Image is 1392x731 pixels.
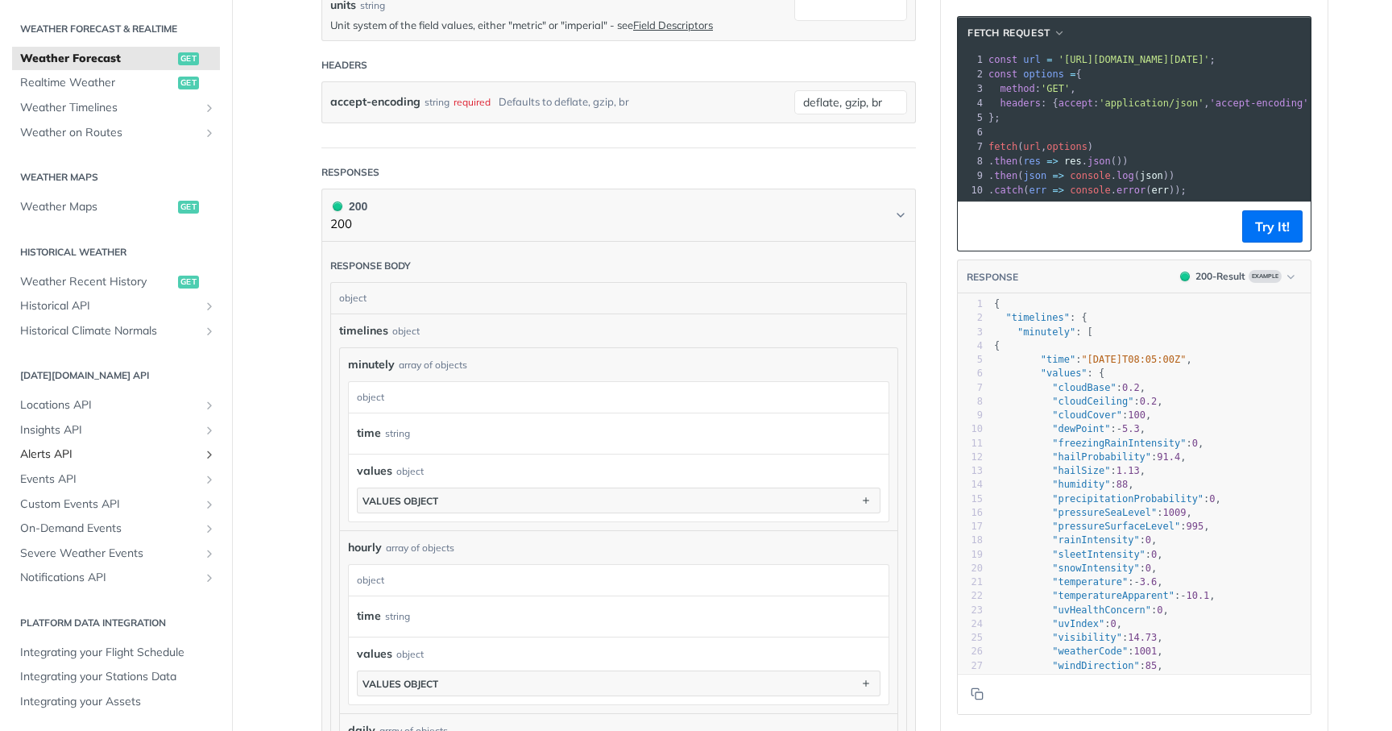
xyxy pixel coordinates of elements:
[958,395,983,409] div: 8
[958,339,983,353] div: 4
[392,324,420,339] div: object
[958,409,983,422] div: 9
[994,618,1122,629] span: : ,
[1192,438,1198,449] span: 0
[958,673,983,687] div: 28
[1210,98,1309,109] span: 'accept-encoding'
[1099,98,1203,109] span: 'application/json'
[988,54,1017,65] span: const
[20,645,216,661] span: Integrating your Flight Schedule
[958,659,983,673] div: 27
[958,492,983,506] div: 15
[1070,69,1075,80] span: =
[1140,170,1163,181] span: json
[958,478,983,492] div: 14
[994,298,1000,309] span: {
[12,96,220,120] a: Weather TimelinesShow subpages for Weather Timelines
[396,464,424,479] div: object
[20,496,199,513] span: Custom Events API
[994,312,1087,323] span: : {
[349,382,884,413] div: object
[958,297,983,311] div: 1
[994,326,1093,338] span: : [
[1058,98,1093,109] span: accept
[362,678,438,690] div: values object
[20,694,216,710] span: Integrating your Assets
[20,274,174,290] span: Weather Recent History
[203,127,216,139] button: Show subpages for Weather on Routes
[967,26,1050,40] span: fetch Request
[994,340,1000,351] span: {
[1023,156,1041,167] span: res
[12,71,220,95] a: Realtime Weatherget
[178,201,199,214] span: get
[1029,185,1047,196] span: err
[20,125,199,141] span: Weather on Routes
[994,549,1163,560] span: : ,
[988,185,1187,196] span: . ( . ( ));
[1023,141,1041,152] span: url
[988,141,1093,152] span: ( , )
[1116,170,1134,181] span: log
[958,326,983,339] div: 3
[20,521,199,537] span: On-Demand Events
[203,102,216,114] button: Show subpages for Weather Timelines
[20,446,199,463] span: Alerts API
[348,356,395,373] span: minutely
[330,197,907,234] button: 200 200200
[966,269,1019,285] button: RESPONSE
[1249,270,1282,283] span: Example
[333,201,342,211] span: 200
[348,539,382,556] span: hourly
[1140,576,1158,588] span: 3.6
[1052,618,1104,629] span: "uvIndex"
[958,506,983,520] div: 16
[994,368,1104,379] span: : {
[1052,493,1203,505] span: "precipitationProbability"
[178,52,199,65] span: get
[958,381,983,395] div: 7
[12,442,220,467] a: Alerts APIShow subpages for Alerts API
[1023,54,1041,65] span: url
[994,534,1157,546] span: : ,
[994,632,1163,643] span: : ,
[20,422,199,438] span: Insights API
[994,646,1163,657] span: : ,
[1133,576,1139,588] span: -
[988,54,1216,65] span: ;
[1000,98,1041,109] span: headers
[1053,170,1064,181] span: =>
[958,437,983,451] div: 11
[20,298,199,314] span: Historical API
[385,604,410,628] div: string
[203,522,216,535] button: Show subpages for On-Demand Events
[962,25,1071,41] button: fetch Request
[1116,423,1122,434] span: -
[178,276,199,289] span: get
[1052,507,1157,518] span: "pressureSeaLevel"
[362,495,438,507] div: values object
[958,645,983,658] div: 26
[1209,493,1215,505] span: 0
[386,541,454,555] div: array of objects
[958,575,983,589] div: 21
[994,576,1163,588] span: : ,
[12,47,220,71] a: Weather Forecastget
[994,507,1192,518] span: : ,
[958,562,983,575] div: 20
[1052,396,1133,407] span: "cloudCeiling"
[1052,590,1174,601] span: "temperatureApparent"
[994,451,1187,463] span: : ,
[1140,396,1158,407] span: 0.2
[988,83,1076,94] span: : ,
[396,647,424,662] div: object
[958,139,985,154] div: 7
[12,467,220,492] a: Events APIShow subpages for Events API
[1151,549,1157,560] span: 0
[988,141,1017,152] span: fetch
[1070,170,1111,181] span: console
[1041,368,1087,379] span: "values"
[958,367,983,380] div: 6
[1180,590,1186,601] span: -
[12,319,220,343] a: Historical Climate NormalsShow subpages for Historical Climate Normals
